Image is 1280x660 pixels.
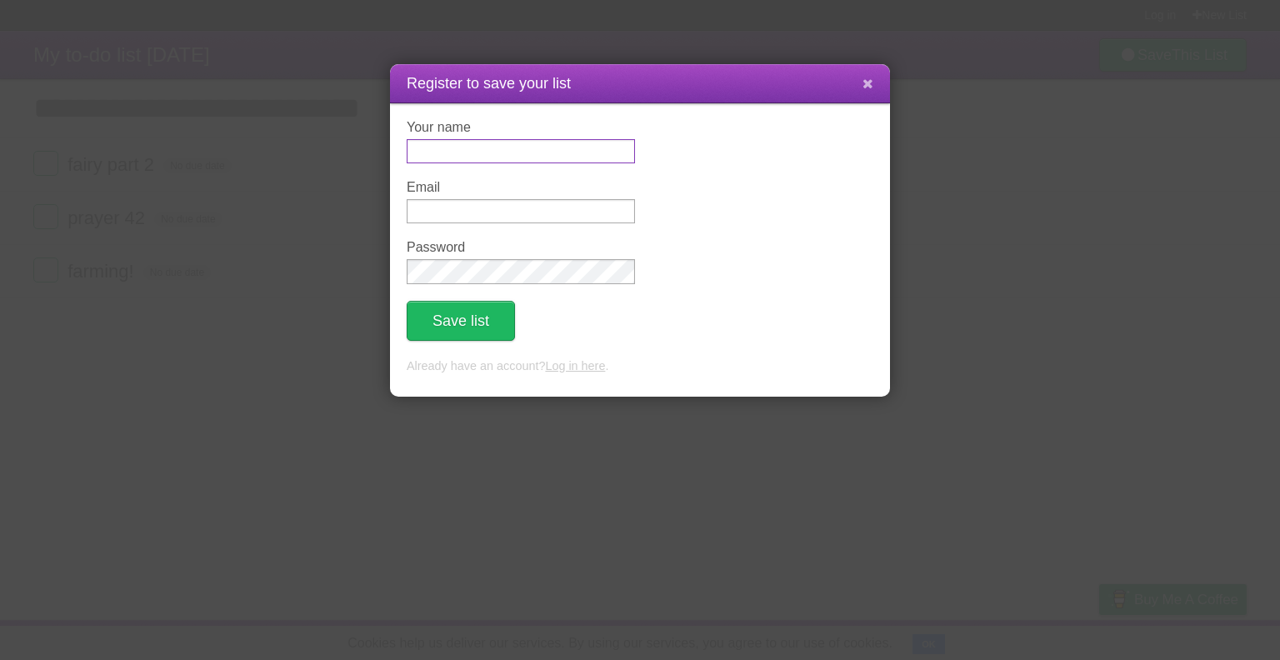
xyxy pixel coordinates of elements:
[407,357,873,376] p: Already have an account? .
[407,240,635,255] label: Password
[407,72,873,95] h1: Register to save your list
[407,120,635,135] label: Your name
[407,180,635,195] label: Email
[407,301,515,341] button: Save list
[545,359,605,372] a: Log in here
